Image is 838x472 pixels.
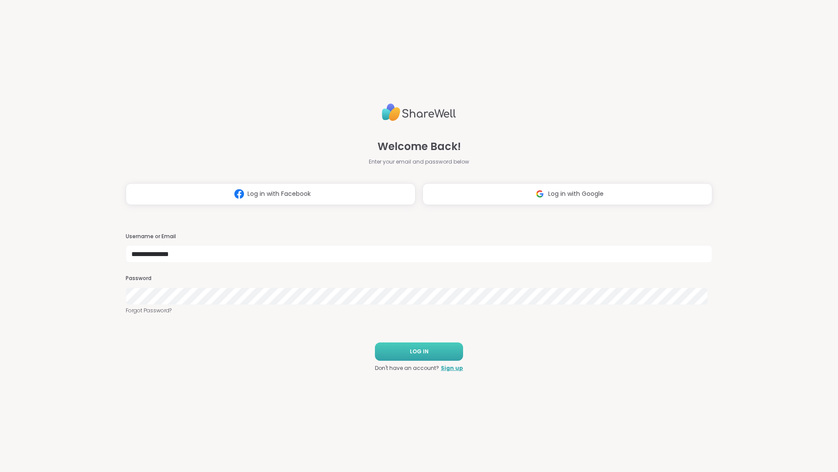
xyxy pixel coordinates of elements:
h3: Password [126,275,712,282]
img: ShareWell Logo [382,100,456,125]
span: Welcome Back! [378,139,461,154]
span: LOG IN [410,348,429,356]
button: Log in with Facebook [126,183,416,205]
span: Enter your email and password below [369,158,469,166]
a: Forgot Password? [126,307,712,315]
span: Log in with Facebook [247,189,311,198]
a: Sign up [441,364,463,372]
span: Don't have an account? [375,364,439,372]
span: Log in with Google [548,189,604,198]
button: LOG IN [375,342,463,361]
img: ShareWell Logomark [231,186,247,202]
h3: Username or Email [126,233,712,240]
img: ShareWell Logomark [532,186,548,202]
button: Log in with Google [422,183,712,205]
